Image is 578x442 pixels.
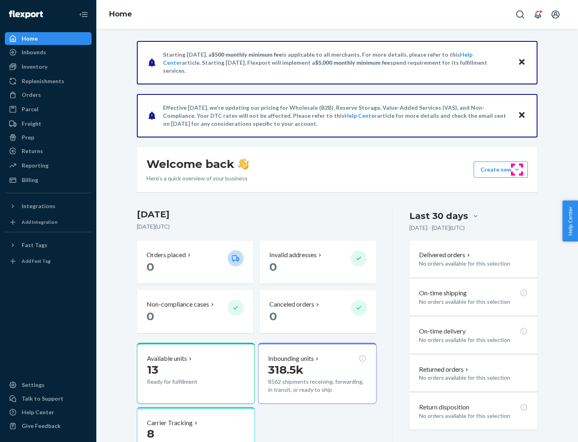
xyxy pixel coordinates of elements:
[137,208,377,221] h3: [DATE]
[147,354,187,363] p: Available units
[409,210,468,222] div: Last 30 days
[269,300,314,309] p: Canceled orders
[260,290,376,333] button: Canceled orders 0
[315,59,390,66] span: $5,000 monthly minimum fee
[268,378,366,394] p: 8562 shipments receiving, forwarding, in transit, or ready to ship
[22,408,54,416] div: Help Center
[22,35,38,43] div: Home
[5,32,92,45] a: Home
[212,51,282,58] span: $500 monthly minimum fee
[22,381,45,389] div: Settings
[147,418,193,428] p: Carrier Tracking
[530,6,546,23] button: Open notifications
[419,403,469,412] p: Return disposition
[163,51,510,75] p: Starting [DATE], a is applicable to all merchants. For more details, please refer to this article...
[269,309,277,323] span: 0
[419,336,528,344] p: No orders available for this selection
[137,223,377,231] p: [DATE] ( UTC )
[22,77,64,85] div: Replenishments
[147,300,209,309] p: Non-compliance cases
[22,63,47,71] div: Inventory
[22,147,43,155] div: Returns
[5,216,92,229] a: Add Integration
[5,46,92,59] a: Inbounds
[137,241,253,284] button: Orders placed 0
[109,10,132,18] a: Home
[22,258,51,264] div: Add Fast Tag
[419,289,467,298] p: On-time shipping
[22,176,38,184] div: Billing
[419,298,528,306] p: No orders available for this selection
[147,174,249,182] p: Here’s a quick overview of your business
[268,354,314,363] p: Inbounding units
[163,104,510,128] p: Effective [DATE], we're updating our pricing for Wholesale (B2B), Reserve Storage, Value-Added Se...
[22,219,57,225] div: Add Integration
[5,131,92,144] a: Prep
[103,3,138,26] ol: breadcrumbs
[5,379,92,391] a: Settings
[474,162,528,178] button: Create new
[147,250,186,260] p: Orders placed
[22,105,39,113] div: Parcel
[344,112,377,119] a: Help Center
[22,162,49,170] div: Reporting
[419,374,528,382] p: No orders available for this selection
[5,174,92,186] a: Billing
[22,120,41,128] div: Freight
[5,159,92,172] a: Reporting
[238,158,249,170] img: hand-wave emoji
[269,260,277,274] span: 0
[75,6,92,23] button: Close Navigation
[5,255,92,268] a: Add Fast Tag
[517,57,527,68] button: Close
[22,91,41,99] div: Orders
[419,365,470,374] button: Returned orders
[5,117,92,130] a: Freight
[260,241,376,284] button: Invalid addresses 0
[5,392,92,405] a: Talk to Support
[147,260,154,274] span: 0
[419,412,528,420] p: No orders available for this selection
[409,224,465,232] p: [DATE] - [DATE] ( UTC )
[147,363,158,377] span: 13
[419,250,472,260] button: Delivered orders
[5,406,92,419] a: Help Center
[147,378,221,386] p: Ready for fulfillment
[137,343,255,404] button: Available units13Ready for fulfillment
[258,343,376,404] button: Inbounding units318.5k8562 shipments receiving, forwarding, in transit, or ready to ship
[137,290,253,333] button: Non-compliance cases 0
[419,327,466,336] p: On-time delivery
[22,395,63,403] div: Talk to Support
[517,110,527,121] button: Close
[562,201,578,241] button: Help Center
[147,309,154,323] span: 0
[5,145,92,158] a: Returns
[5,88,92,101] a: Orders
[9,10,43,18] img: Flexport logo
[512,6,528,23] button: Open Search Box
[547,6,564,23] button: Open account menu
[5,75,92,88] a: Replenishments
[5,200,92,213] button: Integrations
[22,48,46,56] div: Inbounds
[269,250,317,260] p: Invalid addresses
[419,260,528,268] p: No orders available for this selection
[5,239,92,252] button: Fast Tags
[147,427,154,440] span: 8
[268,363,303,377] span: 318.5k
[5,103,92,116] a: Parcel
[147,157,249,171] h1: Welcome back
[22,133,34,141] div: Prep
[22,202,55,210] div: Integrations
[5,419,92,432] button: Give Feedback
[22,422,61,430] div: Give Feedback
[22,241,47,249] div: Fast Tags
[5,60,92,73] a: Inventory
